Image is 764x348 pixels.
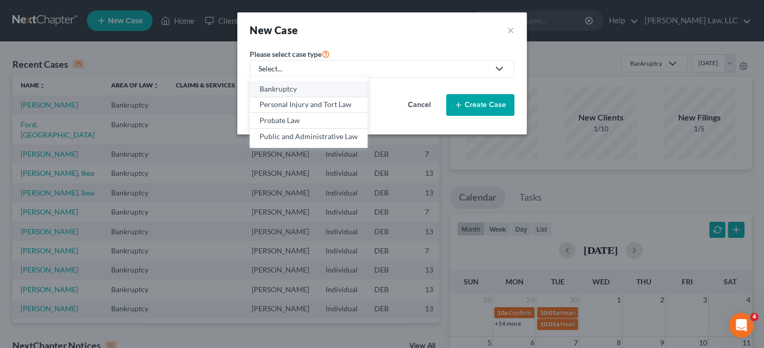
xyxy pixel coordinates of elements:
[396,95,442,115] button: Cancel
[750,313,758,321] span: 4
[446,94,514,116] button: Create Case
[259,84,358,94] div: Bankruptcy
[250,97,368,113] a: Personal Injury and Tort Law
[250,81,368,97] a: Bankruptcy
[259,115,358,126] div: Probate Law
[250,113,368,129] a: Probate Law
[259,131,358,142] div: Public and Administrative Law
[507,23,514,37] button: ×
[259,99,358,110] div: Personal Injury and Tort Law
[729,313,754,338] iframe: Intercom live chat
[250,129,368,144] a: Public and Administrative Law
[250,24,298,36] strong: New Case
[250,50,322,58] span: Please select case type
[258,64,489,74] div: Select...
